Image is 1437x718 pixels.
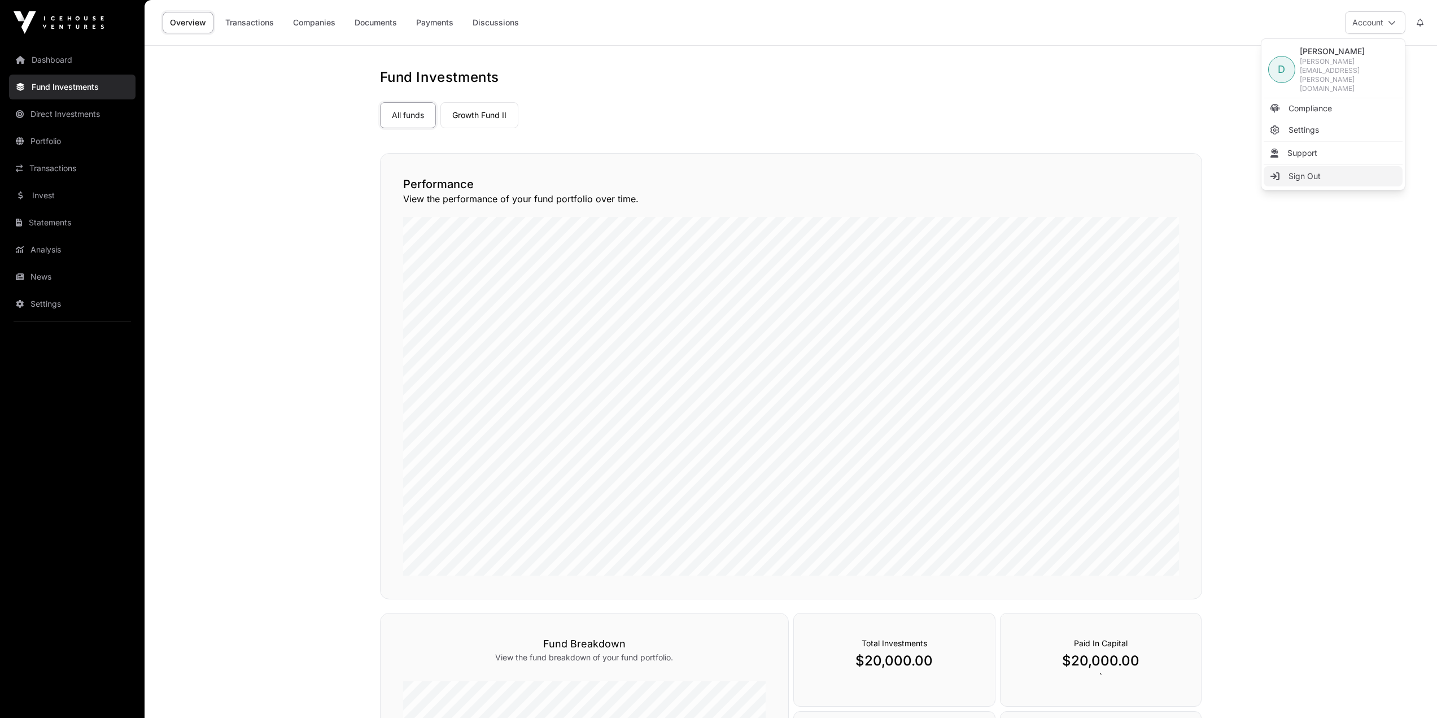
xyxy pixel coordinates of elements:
a: Companies [286,12,343,33]
a: Direct Investments [9,102,136,127]
a: Discussions [465,12,526,33]
p: $20,000.00 [1023,652,1179,670]
a: Transactions [218,12,281,33]
a: Growth Fund II [440,102,518,128]
a: Statements [9,210,136,235]
a: Payments [409,12,461,33]
a: Analysis [9,237,136,262]
button: Account [1345,11,1405,34]
a: News [9,264,136,289]
h3: Fund Breakdown [403,636,766,652]
a: Dashboard [9,47,136,72]
span: [PERSON_NAME] [1300,46,1398,57]
li: Support [1264,143,1403,163]
span: Support [1287,147,1317,159]
h2: Performance [403,176,1179,192]
span: Compliance [1289,103,1332,114]
h1: Fund Investments [380,68,1202,86]
a: All funds [380,102,436,128]
p: View the fund breakdown of your fund portfolio. [403,652,766,663]
img: Icehouse Ventures Logo [14,11,104,34]
div: ` [1000,613,1202,707]
a: Overview [163,12,213,33]
a: Compliance [1264,98,1403,119]
a: Fund Investments [9,75,136,99]
span: [PERSON_NAME][EMAIL_ADDRESS][PERSON_NAME][DOMAIN_NAME] [1300,57,1398,93]
span: Settings [1289,124,1319,136]
span: D [1278,62,1285,77]
a: Invest [9,183,136,208]
a: Settings [9,291,136,316]
a: Portfolio [9,129,136,154]
a: Settings [1264,120,1403,140]
li: Sign Out [1264,166,1403,186]
span: Sign Out [1289,171,1321,182]
span: Paid In Capital [1074,638,1128,648]
a: Transactions [9,156,136,181]
a: Documents [347,12,404,33]
p: View the performance of your fund portfolio over time. [403,192,1179,206]
p: $20,000.00 [816,652,972,670]
span: Total Investments [862,638,927,648]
